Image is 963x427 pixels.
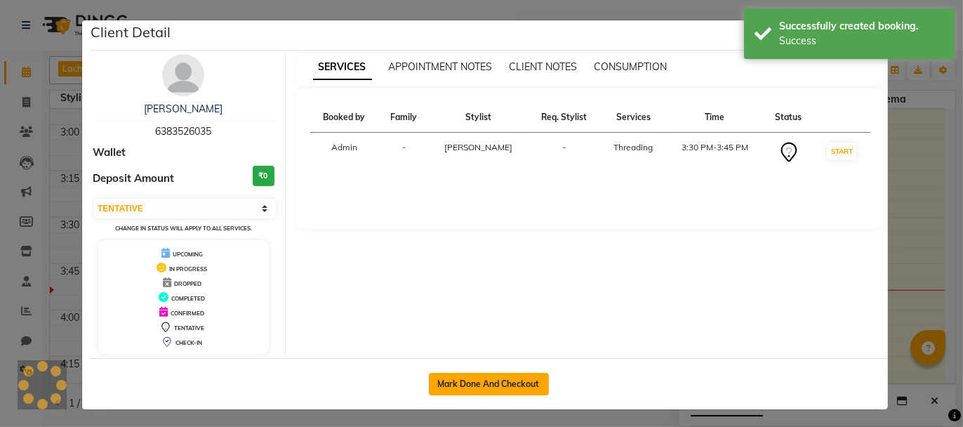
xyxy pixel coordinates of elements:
[601,103,666,133] th: Services
[310,133,379,173] td: Admin
[115,225,252,232] small: Change in status will apply to all services.
[666,133,764,173] td: 3:30 PM-3:45 PM
[389,60,493,73] span: APPOINTMENT NOTES
[174,280,201,287] span: DROPPED
[429,373,549,395] button: Mark Done And Checkout
[171,295,205,302] span: COMPLETED
[609,141,658,154] div: Threading
[666,103,764,133] th: Time
[378,103,429,133] th: Family
[828,143,856,160] button: START
[173,251,203,258] span: UPCOMING
[171,310,204,317] span: CONFIRMED
[763,103,813,133] th: Status
[779,19,944,34] div: Successfully created booking.
[510,60,578,73] span: CLIENT NOTES
[310,103,379,133] th: Booked by
[93,171,174,187] span: Deposit Amount
[429,103,528,133] th: Stylist
[378,133,429,173] td: -
[313,55,372,80] span: SERVICES
[595,60,668,73] span: CONSUMPTION
[162,54,204,96] img: avatar
[155,125,211,138] span: 6383526035
[253,166,274,186] h3: ₹0
[93,145,126,161] span: Wallet
[528,103,601,133] th: Req. Stylist
[174,324,204,331] span: TENTATIVE
[91,22,171,43] h5: Client Detail
[169,265,207,272] span: IN PROGRESS
[444,142,512,152] span: [PERSON_NAME]
[779,34,944,48] div: Success
[144,103,223,115] a: [PERSON_NAME]
[175,339,202,346] span: CHECK-IN
[528,133,601,173] td: -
